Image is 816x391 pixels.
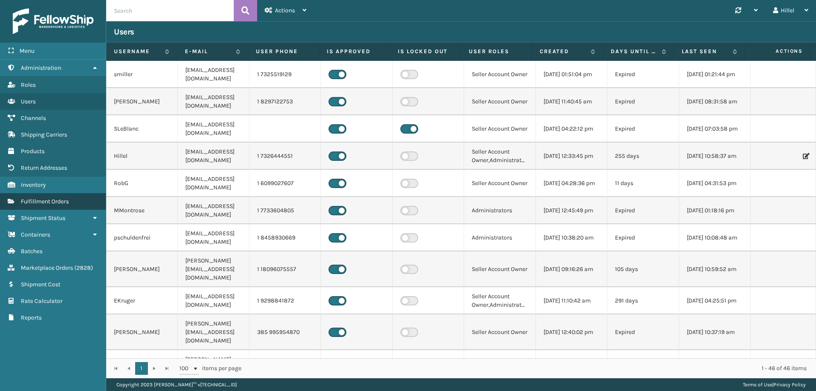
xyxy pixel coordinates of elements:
[178,287,249,314] td: [EMAIL_ADDRESS][DOMAIN_NAME]
[178,170,249,197] td: [EMAIL_ADDRESS][DOMAIN_NAME]
[464,170,535,197] td: Seller Account Owner
[743,378,806,391] div: |
[607,197,679,224] td: Expired
[106,61,178,88] td: smiller
[803,153,808,159] i: Edit
[464,287,535,314] td: Seller Account Owner,Administrators
[179,362,241,375] span: items per page
[464,251,535,287] td: Seller Account Owner
[106,314,178,350] td: [PERSON_NAME]
[464,197,535,224] td: Administrators
[249,350,321,386] td: 1 7326008882
[464,115,535,143] td: Seller Account Owner
[398,48,453,55] label: Is Locked Out
[607,115,679,143] td: Expired
[607,61,679,88] td: Expired
[178,197,249,224] td: [EMAIL_ADDRESS][DOMAIN_NAME]
[178,350,249,386] td: [PERSON_NAME][EMAIL_ADDRESS][DOMAIN_NAME]
[679,170,751,197] td: [DATE] 04:31:53 pm
[679,61,751,88] td: [DATE] 01:21:44 pm
[21,81,36,88] span: Roles
[21,314,42,321] span: Reports
[106,143,178,170] td: Hillel
[249,143,321,170] td: 1 7326444551
[21,264,73,271] span: Marketplace Orders
[679,115,751,143] td: [DATE] 07:03:58 pm
[249,170,321,197] td: 1 6099027607
[464,224,535,251] td: Administrators
[21,164,67,171] span: Return Addresses
[106,197,178,224] td: MMontrose
[106,224,178,251] td: pschuldenfrei
[13,9,93,34] img: logo
[106,115,178,143] td: SLeBlanc
[679,224,751,251] td: [DATE] 10:08:48 am
[679,287,751,314] td: [DATE] 04:25:51 pm
[178,115,249,143] td: [EMAIL_ADDRESS][DOMAIN_NAME]
[114,48,161,55] label: Username
[607,224,679,251] td: Expired
[748,44,808,58] span: Actions
[249,287,321,314] td: 1 9298841872
[178,314,249,350] td: [PERSON_NAME][EMAIL_ADDRESS][DOMAIN_NAME]
[773,382,806,388] a: Privacy Policy
[21,64,61,71] span: Administration
[469,48,524,55] label: User Roles
[21,98,36,105] span: Users
[21,214,65,222] span: Shipment Status
[679,143,751,170] td: [DATE] 10:58:37 am
[682,48,728,55] label: Last Seen
[275,7,295,14] span: Actions
[679,350,751,386] td: [DATE] 09:49:00 am
[249,314,321,350] td: 385 995954870
[178,143,249,170] td: [EMAIL_ADDRESS][DOMAIN_NAME]
[607,350,679,386] td: 330 days
[106,350,178,386] td: [PERSON_NAME]
[74,264,93,271] span: ( 2828 )
[249,197,321,224] td: 1 7733604805
[21,181,46,188] span: Inventory
[464,61,535,88] td: Seller Account Owner
[249,61,321,88] td: 1 7325519129
[327,48,382,55] label: Is Approved
[464,314,535,350] td: Seller Account Owner
[114,27,134,37] h3: Users
[21,297,62,305] span: Rate Calculator
[607,314,679,350] td: Expired
[679,197,751,224] td: [DATE] 01:18:16 pm
[21,248,42,255] span: Batches
[21,198,69,205] span: Fulfillment Orders
[178,88,249,115] td: [EMAIL_ADDRESS][DOMAIN_NAME]
[178,251,249,287] td: [PERSON_NAME][EMAIL_ADDRESS][DOMAIN_NAME]
[607,251,679,287] td: 105 days
[178,61,249,88] td: [EMAIL_ADDRESS][DOMAIN_NAME]
[607,143,679,170] td: 255 days
[21,231,50,238] span: Containers
[464,88,535,115] td: Seller Account Owner
[21,131,67,138] span: Shipping Carriers
[21,281,60,288] span: Shipment Cost
[21,114,46,122] span: Channels
[464,143,535,170] td: Seller Account Owner,Administrators
[536,224,607,251] td: [DATE] 10:38:20 am
[679,88,751,115] td: [DATE] 08:31:58 am
[135,362,148,375] a: 1
[607,170,679,197] td: 11 days
[185,48,232,55] label: E-mail
[607,88,679,115] td: Expired
[607,287,679,314] td: 291 days
[179,364,192,373] span: 100
[249,88,321,115] td: 1 8297122753
[249,251,321,287] td: 1 18096075557
[536,115,607,143] td: [DATE] 04:22:12 pm
[106,88,178,115] td: [PERSON_NAME]
[743,382,772,388] a: Terms of Use
[536,350,607,386] td: [DATE] 10:44:20 am
[611,48,657,55] label: Days until password expires
[536,251,607,287] td: [DATE] 09:16:26 am
[21,148,45,155] span: Products
[536,88,607,115] td: [DATE] 11:40:45 am
[536,287,607,314] td: [DATE] 11:10:42 am
[249,224,321,251] td: 1 8458930669
[253,364,807,373] div: 1 - 46 of 46 items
